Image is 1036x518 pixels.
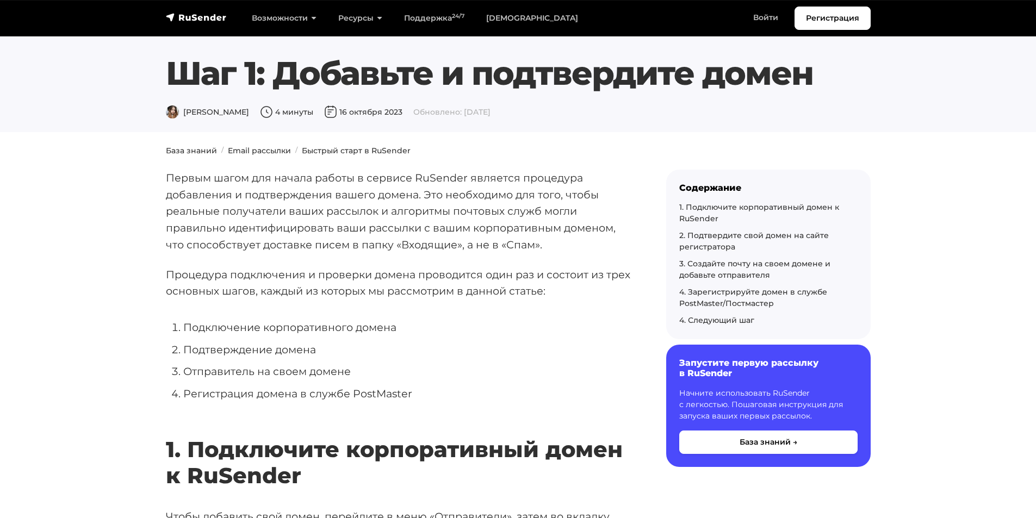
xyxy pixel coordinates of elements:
[159,145,877,157] nav: breadcrumb
[228,146,291,155] a: Email рассылки
[679,388,858,422] p: Начните использовать RuSender с легкостью. Пошаговая инструкция для запуска ваших первых рассылок.
[183,341,631,358] li: Подтверждение домена
[393,7,475,29] a: Поддержка24/7
[679,230,829,252] a: 2. Подтвердите свой домен на сайте регистратора
[183,363,631,380] li: Отправитель на своем домене
[666,345,871,466] a: Запустите первую рассылку в RuSender Начните использовать RuSender с легкостью. Пошаговая инструк...
[241,7,327,29] a: Возможности
[183,385,631,402] li: Регистрация домена в службе PostMaster
[679,183,858,193] div: Содержание
[327,7,393,29] a: Ресурсы
[260,107,313,117] span: 4 минуты
[166,266,631,299] p: Процедура подключения и проверки домена проводится один раз и состоит из трех основных шагов, каж...
[324,105,337,118] img: Дата публикации
[324,107,402,117] span: 16 октября 2023
[679,315,754,325] a: 4. Следующий шаг
[183,319,631,336] li: Подключение корпоративного домена
[679,259,830,280] a: 3. Создайте почту на своем домене и добавьте отправителя
[260,105,273,118] img: Время чтения
[679,358,858,378] h6: Запустите первую рассылку в RuSender
[679,202,839,223] a: 1. Подключите корпоративный домен к RuSender
[413,107,491,117] span: Обновлено: [DATE]
[166,107,249,117] span: [PERSON_NAME]
[166,170,631,253] p: Первым шагом для начала работы в сервисе RuSender является процедура добавления и подтверждения в...
[475,7,589,29] a: [DEMOGRAPHIC_DATA]
[166,146,217,155] a: База знаний
[166,404,631,489] h2: 1. Подключите корпоративный домен к RuSender
[452,13,464,20] sup: 24/7
[166,54,871,93] h1: Шаг 1: Добавьте и подтвердите домен
[166,12,227,23] img: RuSender
[742,7,789,29] a: Войти
[302,146,411,155] a: Быстрый старт в RuSender
[795,7,871,30] a: Регистрация
[679,287,827,308] a: 4. Зарегистрируйте домен в службе PostMaster/Постмастер
[679,430,858,454] button: База знаний →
